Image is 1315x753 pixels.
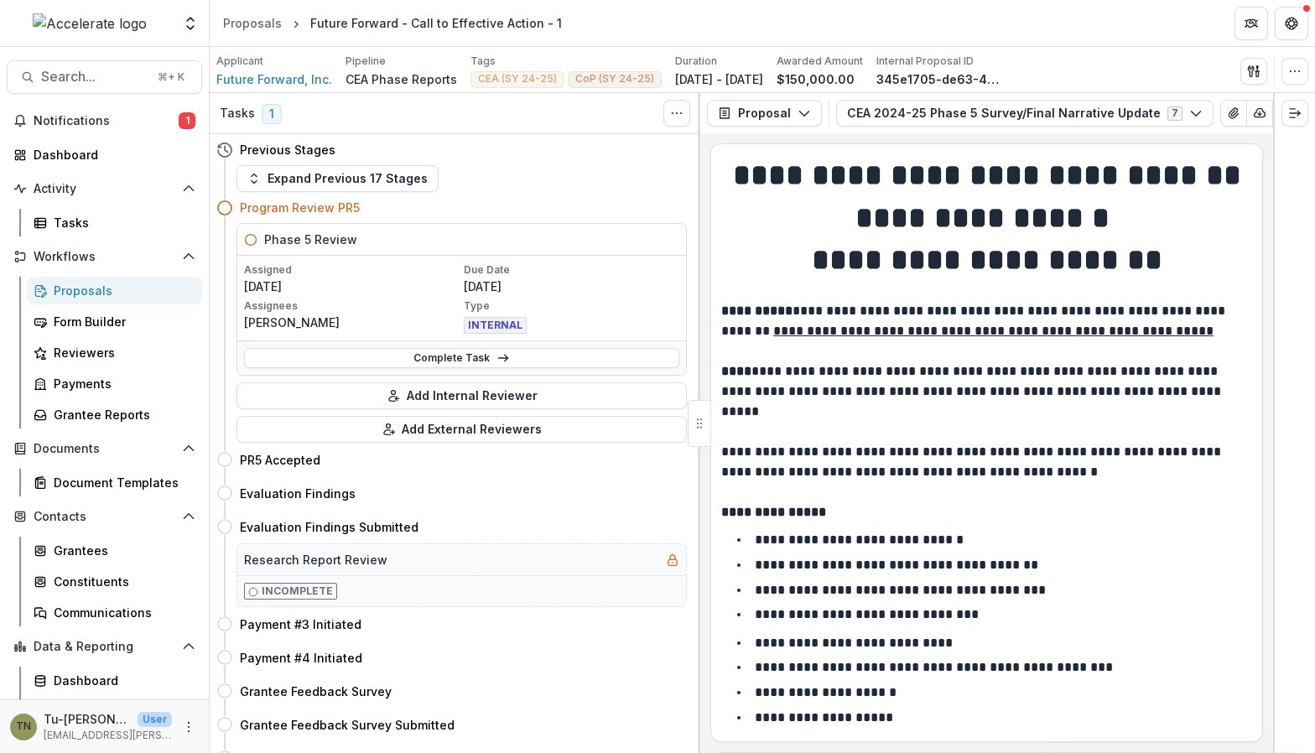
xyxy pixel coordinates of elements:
[54,604,189,621] div: Communications
[216,11,288,35] a: Proposals
[216,11,569,35] nav: breadcrumb
[240,518,418,536] h4: Evaluation Findings Submitted
[34,114,179,128] span: Notifications
[236,416,687,443] button: Add External Reviewers
[34,640,175,654] span: Data & Reporting
[7,141,202,169] a: Dashboard
[244,278,460,295] p: [DATE]
[464,317,527,334] span: INTERNAL
[27,698,202,725] a: Advanced Analytics
[240,649,362,667] h4: Payment #4 Initiated
[41,69,148,85] span: Search...
[7,243,202,270] button: Open Workflows
[27,370,202,397] a: Payments
[34,182,175,196] span: Activity
[470,54,496,69] p: Tags
[27,599,202,626] a: Communications
[478,73,557,85] span: CEA (SY 24-25)
[1272,100,1299,127] button: Edit as form
[27,401,202,428] a: Grantee Reports
[240,451,320,469] h4: PR5 Accepted
[7,60,202,94] button: Search...
[220,106,255,121] h3: Tasks
[836,100,1214,127] button: CEA 2024-25 Phase 5 Survey/Final Narrative Update7
[54,573,189,590] div: Constituents
[7,503,202,530] button: Open Contacts
[7,175,202,202] button: Open Activity
[262,584,333,599] p: Incomplete
[236,382,687,409] button: Add Internal Reviewer
[154,68,188,86] div: ⌘ + K
[262,104,282,124] span: 1
[27,277,202,304] a: Proposals
[1234,7,1268,40] button: Partners
[54,406,189,423] div: Grantee Reports
[244,314,460,331] p: [PERSON_NAME]
[876,54,974,69] p: Internal Proposal ID
[777,70,855,88] p: $150,000.00
[240,716,455,734] h4: Grantee Feedback Survey Submitted
[1281,100,1308,127] button: Expand right
[7,107,202,134] button: Notifications1
[244,299,460,314] p: Assignees
[54,672,189,689] div: Dashboard
[27,308,202,335] a: Form Builder
[240,141,335,158] h4: Previous Stages
[34,510,175,524] span: Contacts
[179,7,202,40] button: Open entity switcher
[1275,7,1308,40] button: Get Help
[223,14,282,32] div: Proposals
[240,485,356,502] h4: Evaluation Findings
[464,278,680,295] p: [DATE]
[240,683,392,700] h4: Grantee Feedback Survey
[27,667,202,694] a: Dashboard
[16,721,31,732] div: Tu-Quyen Nguyen
[54,375,189,392] div: Payments
[27,469,202,496] a: Document Templates
[54,313,189,330] div: Form Builder
[27,339,202,366] a: Reviewers
[240,615,361,633] h4: Payment #3 Initiated
[44,710,131,728] p: Tu-[PERSON_NAME]
[244,348,679,368] a: Complete Task
[54,344,189,361] div: Reviewers
[54,542,189,559] div: Grantees
[27,537,202,564] a: Grantees
[264,231,357,248] h5: Phase 5 Review
[179,717,199,737] button: More
[27,209,202,236] a: Tasks
[7,633,202,660] button: Open Data & Reporting
[575,73,654,85] span: CoP (SY 24-25)
[179,112,195,129] span: 1
[236,165,439,192] button: Expand Previous 17 Stages
[346,70,457,88] p: CEA Phase Reports
[27,568,202,595] a: Constituents
[310,14,562,32] div: Future Forward - Call to Effective Action - 1
[34,250,175,264] span: Workflows
[34,146,189,164] div: Dashboard
[675,70,763,88] p: [DATE] - [DATE]
[1220,100,1247,127] button: View Attached Files
[464,262,680,278] p: Due Date
[33,13,147,34] img: Accelerate logo
[54,214,189,231] div: Tasks
[44,728,172,743] p: [EMAIL_ADDRESS][PERSON_NAME][DOMAIN_NAME]
[244,262,460,278] p: Assigned
[7,435,202,462] button: Open Documents
[707,100,822,127] button: Proposal
[216,70,332,88] a: Future Forward, Inc.
[34,442,175,456] span: Documents
[346,54,386,69] p: Pipeline
[244,551,387,569] h5: Research Report Review
[54,474,189,491] div: Document Templates
[216,54,263,69] p: Applicant
[663,100,690,127] button: Toggle View Cancelled Tasks
[138,712,172,727] p: User
[54,282,189,299] div: Proposals
[876,70,1002,88] p: 345e1705-de63-45ed-a0aa-6e2e48230971
[777,54,863,69] p: Awarded Amount
[675,54,717,69] p: Duration
[464,299,680,314] p: Type
[240,199,360,216] h4: Program Review PR5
